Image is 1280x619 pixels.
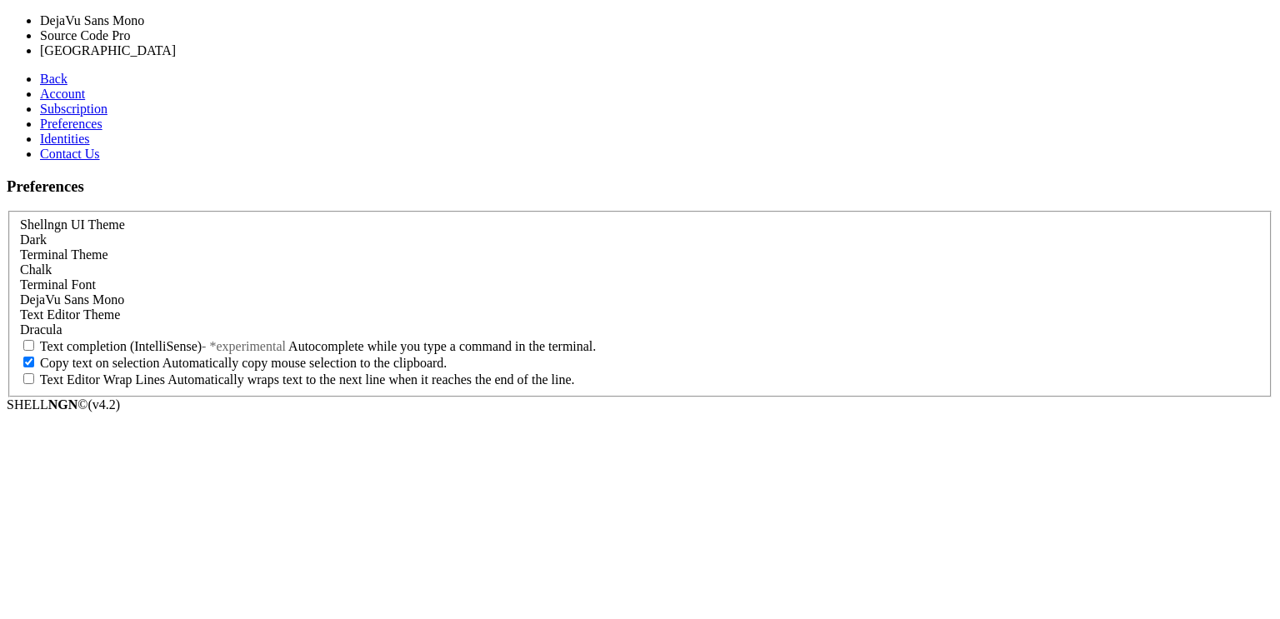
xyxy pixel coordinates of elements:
label: Shellngn UI Theme [20,217,125,232]
span: - *experimental [202,339,286,353]
span: Dark [20,232,47,247]
span: Autocomplete while you type a command in the terminal. [288,339,596,353]
input: Text Editor Wrap Lines Automatically wraps text to the next line when it reaches the end of the l... [23,373,34,384]
a: Back [40,72,67,86]
div: Dark [20,232,1260,247]
li: [GEOGRAPHIC_DATA] [40,43,423,58]
input: Text completion (IntelliSense)- *experimental Autocomplete while you type a command in the terminal. [23,340,34,351]
label: Text Editor Theme [20,307,120,322]
a: Subscription [40,102,107,116]
li: DejaVu Sans Mono [40,13,423,28]
div: DejaVu Sans Mono [20,292,1260,307]
li: Source Code Pro [40,28,423,43]
span: Copy text on selection [40,356,160,370]
input: Copy text on selection Automatically copy mouse selection to the clipboard. [23,357,34,367]
label: Terminal Theme [20,247,108,262]
span: Automatically wraps text to the next line when it reaches the end of the line. [167,372,574,387]
span: Automatically copy mouse selection to the clipboard. [162,356,447,370]
h3: Preferences [7,177,1273,196]
span: SHELL © [7,397,120,412]
div: Dracula [20,322,1260,337]
a: Account [40,87,85,101]
span: Dracula [20,322,62,337]
a: Preferences [40,117,102,131]
span: 4.2.0 [88,397,121,412]
span: Text Editor Wrap Lines [40,372,165,387]
span: Chalk [20,262,52,277]
label: Terminal Font [20,277,96,292]
span: DejaVu Sans Mono [20,292,124,307]
b: NGN [48,397,78,412]
div: Chalk [20,262,1260,277]
a: Contact Us [40,147,100,161]
a: Identities [40,132,90,146]
span: Text completion (IntelliSense) [40,339,202,353]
